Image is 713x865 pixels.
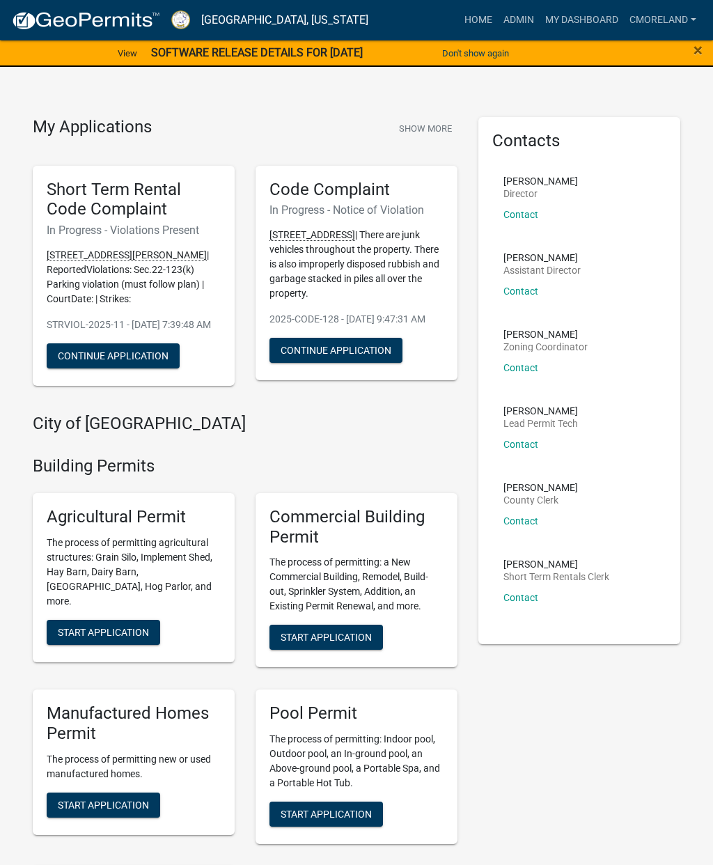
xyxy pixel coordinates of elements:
p: [PERSON_NAME] [503,253,581,263]
a: My Dashboard [540,7,624,33]
p: | ReportedViolations: Sec.22-123(k) Parking violation (must follow plan) | CourtDate: | Strikes: [47,248,221,306]
p: Zoning Coordinator [503,342,588,352]
h5: Commercial Building Permit [269,507,444,547]
h4: Building Permits [33,456,457,476]
p: Short Term Rentals Clerk [503,572,609,582]
p: Assistant Director [503,265,581,275]
span: Start Application [281,632,372,643]
span: Start Application [281,809,372,820]
p: [PERSON_NAME] [503,176,578,186]
a: Home [459,7,498,33]
h5: Pool Permit [269,703,444,724]
button: Start Application [47,793,160,818]
h6: In Progress - Violations Present [47,224,221,237]
a: View [112,42,143,65]
p: Director [503,189,578,198]
a: Contact [503,439,538,450]
p: 2025-CODE-128 - [DATE] 9:47:31 AM [269,312,444,327]
p: [PERSON_NAME] [503,329,588,339]
a: Contact [503,362,538,373]
button: Start Application [269,802,383,827]
h5: Manufactured Homes Permit [47,703,221,744]
h4: City of [GEOGRAPHIC_DATA] [33,414,457,434]
p: | There are junk vehicles throughout the property. There is also improperly disposed rubbish and ... [269,228,444,301]
p: [PERSON_NAME] [503,483,578,492]
button: Continue Application [47,343,180,368]
button: Continue Application [269,338,402,363]
a: Contact [503,515,538,527]
p: County Clerk [503,495,578,505]
h5: Agricultural Permit [47,507,221,527]
p: The process of permitting agricultural structures: Grain Silo, Implement Shed, Hay Barn, Dairy Ba... [47,536,221,609]
button: Show More [393,117,457,140]
h5: Contacts [492,131,666,151]
span: Start Application [58,626,149,637]
p: STRVIOL-2025-11 - [DATE] 7:39:48 AM [47,318,221,332]
h4: My Applications [33,117,152,138]
p: [PERSON_NAME] [503,559,609,569]
p: The process of permitting: a New Commercial Building, Remodel, Build-out, Sprinkler System, Addit... [269,555,444,614]
a: Contact [503,286,538,297]
a: [GEOGRAPHIC_DATA], [US_STATE] [201,8,368,32]
a: Contact [503,592,538,603]
h6: In Progress - Notice of Violation [269,203,444,217]
p: Lead Permit Tech [503,419,578,428]
p: [PERSON_NAME] [503,406,578,416]
h5: Short Term Rental Code Complaint [47,180,221,220]
button: Start Application [269,625,383,650]
h5: Code Complaint [269,180,444,200]
a: Admin [498,7,540,33]
img: Putnam County, Georgia [171,10,190,29]
p: The process of permitting: Indoor pool, Outdoor pool, an In-ground pool, an Above-ground pool, a ... [269,732,444,790]
a: Contact [503,209,538,220]
button: Don't show again [437,42,515,65]
a: cmoreland [624,7,702,33]
strong: SOFTWARE RELEASE DETAILS FOR [DATE] [151,46,363,59]
p: The process of permitting new or used manufactured homes. [47,752,221,781]
span: Start Application [58,800,149,811]
span: × [694,40,703,60]
button: Start Application [47,620,160,645]
button: Close [694,42,703,59]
